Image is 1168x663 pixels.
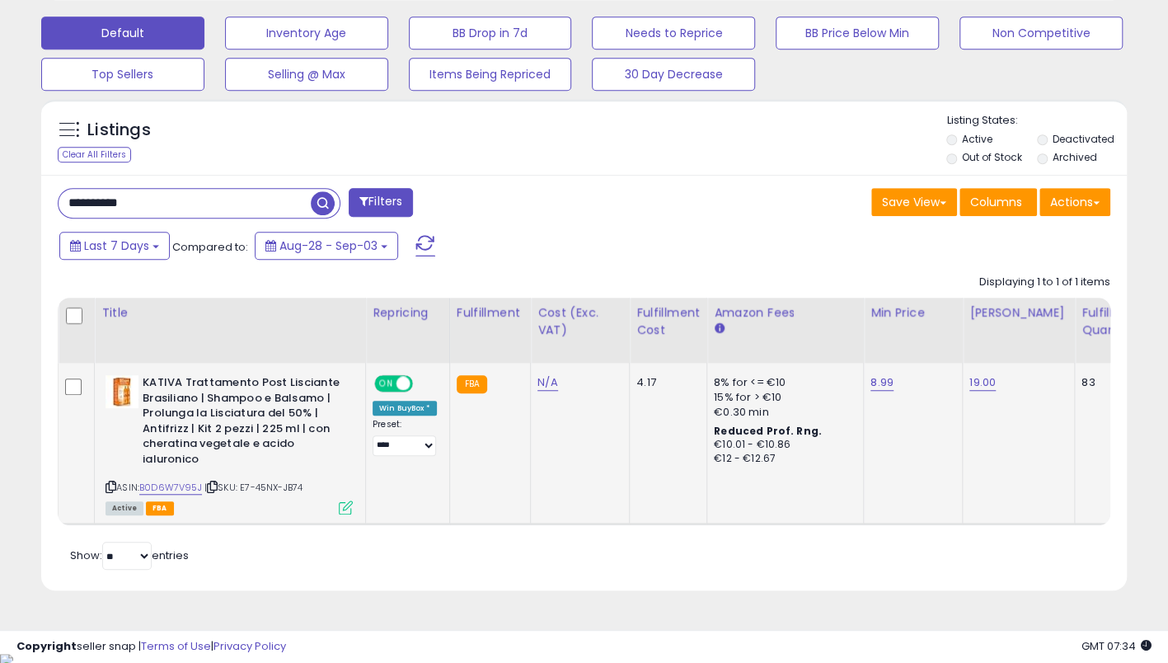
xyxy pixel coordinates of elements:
[410,377,437,391] span: OFF
[172,239,248,255] span: Compared to:
[146,501,174,515] span: FBA
[714,304,856,322] div: Amazon Fees
[106,375,353,513] div: ASIN:
[714,390,851,405] div: 15% for > €10
[870,304,955,322] div: Min Price
[106,501,143,515] span: All listings currently available for purchase on Amazon
[213,638,286,654] a: Privacy Policy
[870,374,894,391] a: 8.99
[714,424,822,438] b: Reduced Prof. Rng.
[969,374,996,391] a: 19.00
[714,452,851,466] div: €12 - €12.67
[373,401,437,416] div: Win BuyBox *
[979,275,1110,290] div: Displaying 1 to 1 of 1 items
[41,58,204,91] button: Top Sellers
[225,58,388,91] button: Selling @ Max
[84,237,149,254] span: Last 7 Days
[592,16,755,49] button: Needs to Reprice
[871,188,957,216] button: Save View
[537,304,622,339] div: Cost (Exc. VAT)
[970,194,1022,210] span: Columns
[409,16,572,49] button: BB Drop in 7d
[106,375,138,408] img: 41Gq2KbFl1L._SL40_.jpg
[969,304,1067,322] div: [PERSON_NAME]
[255,232,398,260] button: Aug-28 - Sep-03
[409,58,572,91] button: Items Being Repriced
[457,375,487,393] small: FBA
[959,188,1037,216] button: Columns
[714,405,851,420] div: €0.30 min
[636,375,694,390] div: 4.17
[204,481,303,494] span: | SKU: E7-45NX-JB74
[376,377,396,391] span: ON
[962,132,992,146] label: Active
[143,375,343,471] b: KATIVA Trattamento Post Lisciante Brasiliano | Shampoo e Balsamo | Prolunga la Lisciatura del 50%...
[349,188,413,217] button: Filters
[101,304,359,322] div: Title
[714,375,851,390] div: 8% for <= €10
[16,639,286,655] div: seller snap | |
[373,304,443,322] div: Repricing
[537,374,557,391] a: N/A
[959,16,1123,49] button: Non Competitive
[41,16,204,49] button: Default
[58,147,131,162] div: Clear All Filters
[1053,132,1114,146] label: Deactivated
[1053,150,1097,164] label: Archived
[373,419,437,456] div: Preset:
[225,16,388,49] button: Inventory Age
[714,438,851,452] div: €10.01 - €10.86
[279,237,378,254] span: Aug-28 - Sep-03
[1081,304,1138,339] div: Fulfillable Quantity
[1081,638,1152,654] span: 2025-09-11 07:34 GMT
[87,119,151,142] h5: Listings
[16,638,77,654] strong: Copyright
[962,150,1022,164] label: Out of Stock
[1081,375,1133,390] div: 83
[776,16,939,49] button: BB Price Below Min
[636,304,700,339] div: Fulfillment Cost
[1039,188,1110,216] button: Actions
[141,638,211,654] a: Terms of Use
[139,481,202,495] a: B0D6W7V95J
[457,304,523,322] div: Fulfillment
[714,322,724,336] small: Amazon Fees.
[59,232,170,260] button: Last 7 Days
[70,548,189,563] span: Show: entries
[592,58,755,91] button: 30 Day Decrease
[946,113,1127,129] p: Listing States:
